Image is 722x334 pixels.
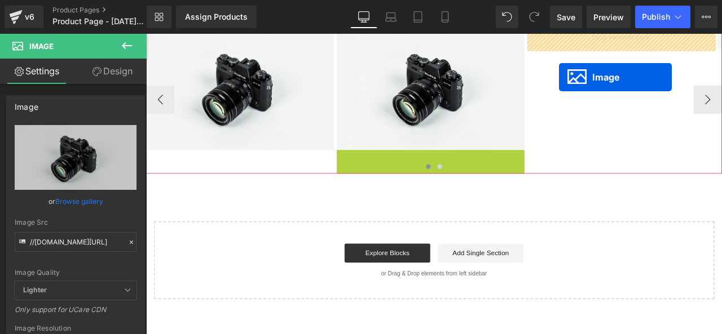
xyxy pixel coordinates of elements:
button: More [695,6,717,28]
span: Preview [593,11,624,23]
a: Desktop [350,6,377,28]
div: Image Resolution [15,324,137,332]
div: Only support for UCare CDN [15,305,137,322]
b: Lighter [23,286,47,294]
span: Image [29,42,54,51]
button: Undo [496,6,518,28]
span: Product Page - [DATE] 10:17:31 [52,17,144,26]
div: or [15,195,137,207]
a: Tablet [404,6,432,28]
span: Save [557,11,575,23]
a: Laptop [377,6,404,28]
a: Design [76,59,149,84]
div: Image [15,96,38,112]
div: Image Src [15,219,137,226]
button: Publish [635,6,690,28]
a: v6 [5,6,43,28]
a: New Library [147,6,171,28]
span: Publish [642,12,670,21]
div: v6 [23,10,37,24]
div: Image Quality [15,269,137,277]
a: Add Single Section [346,248,447,271]
p: or Drag & Drop elements from left sidebar [27,280,655,288]
button: Redo [523,6,545,28]
input: Link [15,232,137,252]
a: Product Pages [52,6,165,15]
div: Assign Products [185,12,248,21]
a: Browse gallery [55,192,103,211]
a: Explore Blocks [235,248,337,271]
a: Preview [587,6,631,28]
a: Mobile [432,6,459,28]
